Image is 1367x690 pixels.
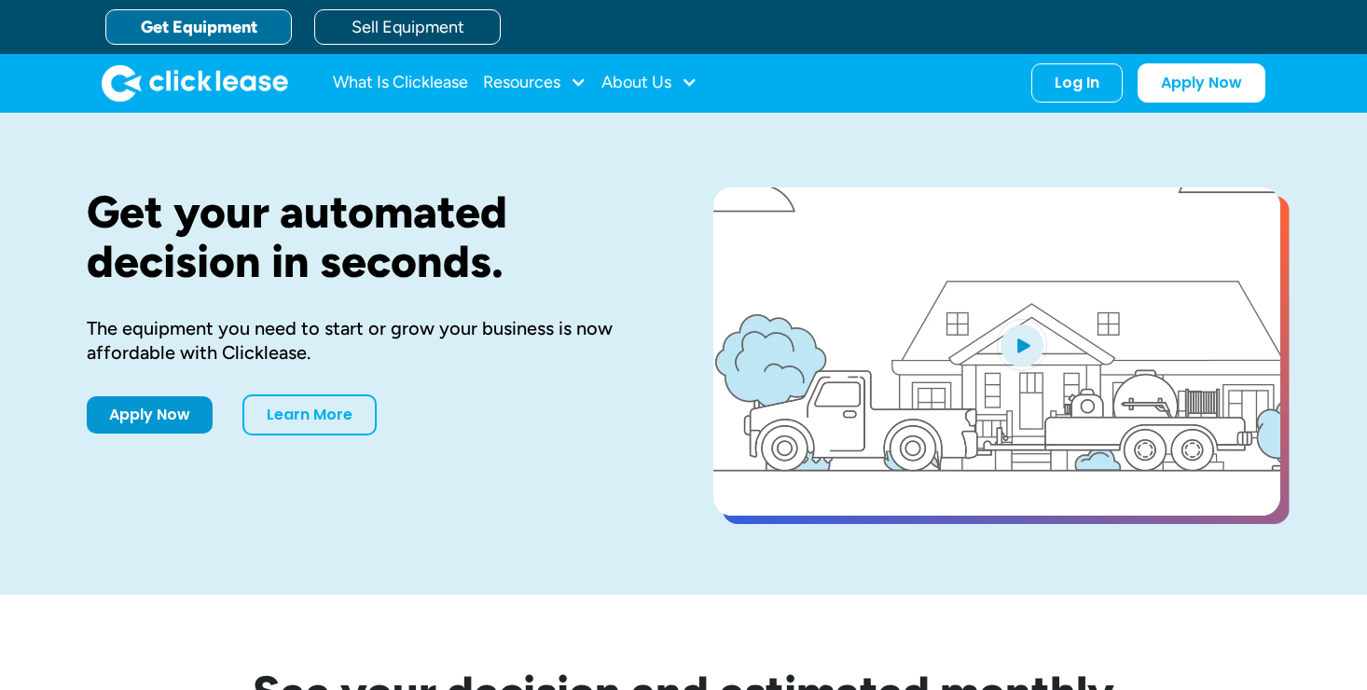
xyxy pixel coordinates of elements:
div: Log In [1055,74,1099,92]
a: Apply Now [1138,63,1265,103]
a: Get Equipment [105,9,292,45]
img: Clicklease logo [102,64,288,102]
a: Learn More [242,394,377,435]
div: Resources [483,64,587,102]
a: What Is Clicklease [333,64,468,102]
a: Sell Equipment [314,9,501,45]
div: The equipment you need to start or grow your business is now affordable with Clicklease. [87,316,654,365]
a: home [102,64,288,102]
div: About Us [601,64,697,102]
h1: Get your automated decision in seconds. [87,187,654,286]
a: Apply Now [87,396,213,434]
img: Blue play button logo on a light blue circular background [997,319,1047,371]
a: open lightbox [713,187,1280,516]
